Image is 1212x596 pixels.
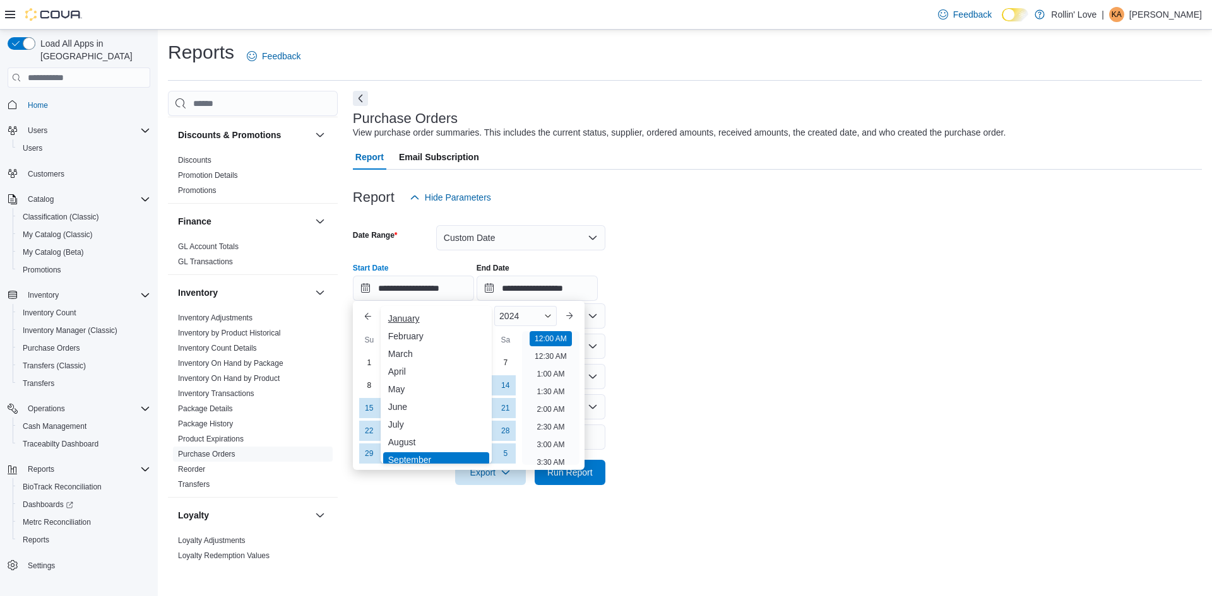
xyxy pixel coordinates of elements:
[178,389,254,399] span: Inventory Transactions
[359,353,379,373] div: day-1
[23,166,150,182] span: Customers
[3,286,155,304] button: Inventory
[35,37,150,62] span: Load All Apps in [GEOGRAPHIC_DATA]
[178,404,233,413] a: Package Details
[1102,7,1104,22] p: |
[405,185,496,210] button: Hide Parameters
[18,209,104,225] a: Classification (Classic)
[23,401,150,416] span: Operations
[23,462,150,477] span: Reports
[18,245,89,260] a: My Catalog (Beta)
[1109,7,1124,22] div: Kenya Alexander
[312,127,328,143] button: Discounts & Promotions
[18,341,150,356] span: Purchase Orders
[383,311,489,326] div: January
[436,225,605,250] button: Custom Date
[18,419,92,434] a: Cash Management
[28,404,65,414] span: Operations
[18,141,150,156] span: Users
[353,111,458,126] h3: Purchase Orders
[933,2,997,27] a: Feedback
[23,462,59,477] button: Reports
[23,96,150,112] span: Home
[178,343,257,353] span: Inventory Count Details
[178,242,239,251] a: GL Account Totals
[358,351,517,465] div: September, 2024
[477,263,509,273] label: End Date
[178,170,238,180] span: Promotion Details
[359,421,379,441] div: day-22
[359,375,379,395] div: day-8
[18,497,150,512] span: Dashboards
[3,556,155,575] button: Settings
[1002,21,1002,22] span: Dark Mode
[1112,7,1122,22] span: KA
[23,558,150,573] span: Settings
[262,50,300,62] span: Feedback
[496,398,516,418] div: day-21
[13,531,155,549] button: Reports
[18,323,150,338] span: Inventory Manager (Classic)
[13,418,155,435] button: Cash Management
[23,192,59,207] button: Catalog
[178,185,217,196] span: Promotions
[178,359,283,368] a: Inventory On Hand by Package
[168,40,234,65] h1: Reports
[23,167,69,182] a: Customers
[383,346,489,361] div: March
[23,401,70,416] button: Operations
[18,323,122,338] a: Inventory Manager (Classic)
[383,452,489,467] div: September
[383,417,489,432] div: July
[18,262,150,278] span: Promotions
[178,509,209,522] h3: Loyalty
[425,191,491,204] span: Hide Parameters
[463,460,518,485] span: Export
[3,95,155,114] button: Home
[13,322,155,339] button: Inventory Manager (Classic)
[18,532,54,547] a: Reports
[18,532,150,547] span: Reports
[178,480,210,489] a: Transfers
[178,129,281,141] h3: Discounts & Promotions
[532,366,569,382] li: 1:00 AM
[383,364,489,379] div: April
[477,276,598,301] input: Press the down key to open a popover containing a calendar.
[953,8,992,21] span: Feedback
[18,358,91,373] a: Transfers (Classic)
[18,479,107,494] a: BioTrack Reconciliation
[23,482,102,492] span: BioTrack Reconciliation
[18,436,104,452] a: Traceabilty Dashboard
[23,343,80,353] span: Purchase Orders
[13,261,155,279] button: Promotions
[178,329,281,337] a: Inventory by Product Historical
[178,464,205,474] span: Reorder
[25,8,82,21] img: Cova
[353,91,368,106] button: Next
[178,171,238,180] a: Promotion Details
[359,330,379,350] div: Su
[18,141,47,156] a: Users
[312,214,328,229] button: Finance
[178,257,233,267] span: GL Transactions
[3,122,155,139] button: Users
[23,230,93,240] span: My Catalog (Classic)
[13,139,155,157] button: Users
[13,226,155,243] button: My Catalog (Classic)
[13,208,155,226] button: Classification (Classic)
[168,239,338,274] div: Finance
[13,243,155,261] button: My Catalog (Beta)
[28,100,48,110] span: Home
[178,186,217,195] a: Promotions
[178,374,280,383] a: Inventory On Hand by Product
[23,378,54,389] span: Transfers
[178,419,233,429] span: Package History
[383,329,489,344] div: February
[23,325,117,336] span: Inventory Manager (Classic)
[455,460,526,485] button: Export
[178,344,257,353] a: Inventory Count Details
[532,437,569,452] li: 3:00 AM
[13,375,155,392] button: Transfers
[178,286,310,299] button: Inventory
[168,153,338,203] div: Discounts & Promotions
